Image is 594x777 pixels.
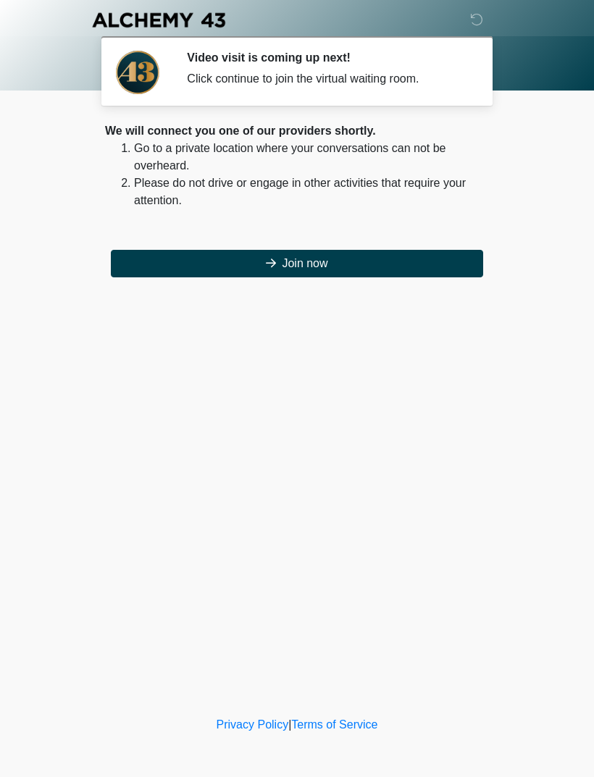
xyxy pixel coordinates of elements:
[116,51,159,94] img: Agent Avatar
[288,718,291,731] a: |
[291,718,377,731] a: Terms of Service
[187,51,467,64] h2: Video visit is coming up next!
[134,140,489,175] li: Go to a private location where your conversations can not be overheard.
[217,718,289,731] a: Privacy Policy
[187,70,467,88] div: Click continue to join the virtual waiting room.
[134,175,489,209] li: Please do not drive or engage in other activities that require your attention.
[111,250,483,277] button: Join now
[91,11,227,29] img: Alchemy 43 Logo
[105,122,489,140] div: We will connect you one of our providers shortly.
